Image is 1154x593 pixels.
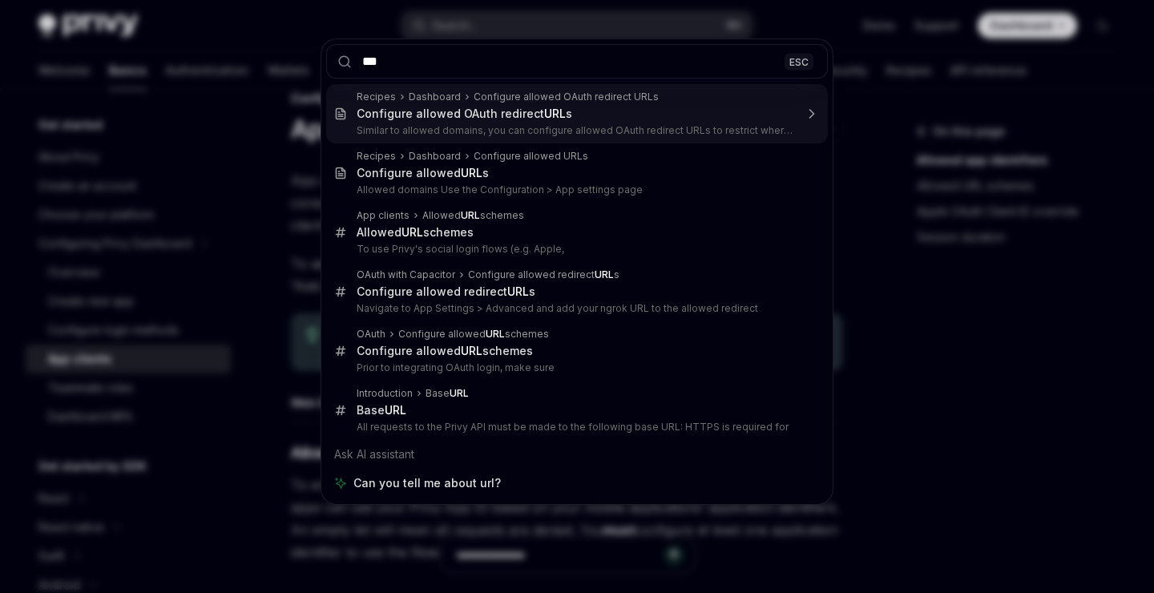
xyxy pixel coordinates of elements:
[357,209,410,222] div: App clients
[474,150,588,163] div: Configure allowed URLs
[357,268,455,281] div: OAuth with Capacitor
[468,268,619,281] div: Configure allowed redirect s
[422,209,524,222] div: Allowed schemes
[357,124,794,137] p: Similar to allowed domains, you can configure allowed OAuth redirect URLs to restrict where users
[357,328,385,341] div: OAuth
[357,387,413,400] div: Introduction
[461,344,482,357] b: URL
[409,150,461,163] div: Dashboard
[461,166,482,180] b: URL
[544,107,566,120] b: URL
[357,421,794,434] p: All requests to the Privy API must be made to the following base URL: HTTPS is required for
[507,284,529,298] b: URL
[357,150,396,163] div: Recipes
[357,107,572,121] div: Configure allowed OAuth redirect s
[357,166,489,180] div: Configure allowed s
[357,184,794,196] p: Allowed domains Use the Configuration > App settings page
[461,209,480,221] b: URL
[426,387,469,400] div: Base
[357,243,794,256] p: To use Privy's social login flows (e.g. Apple,
[409,91,461,103] div: Dashboard
[401,225,423,239] b: URL
[357,344,533,358] div: Configure allowed schemes
[357,91,396,103] div: Recipes
[595,268,614,280] b: URL
[357,302,794,315] p: Navigate to App Settings > Advanced and add your ngrok URL to the allowed redirect
[486,328,505,340] b: URL
[474,91,659,103] div: Configure allowed OAuth redirect URLs
[357,284,535,299] div: Configure allowed redirect s
[353,475,501,491] span: Can you tell me about url?
[357,403,406,418] div: Base
[357,225,474,240] div: Allowed schemes
[326,440,828,469] div: Ask AI assistant
[357,361,794,374] p: Prior to integrating OAuth login, make sure
[785,53,813,70] div: ESC
[450,387,469,399] b: URL
[398,328,549,341] div: Configure allowed schemes
[385,403,406,417] b: URL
